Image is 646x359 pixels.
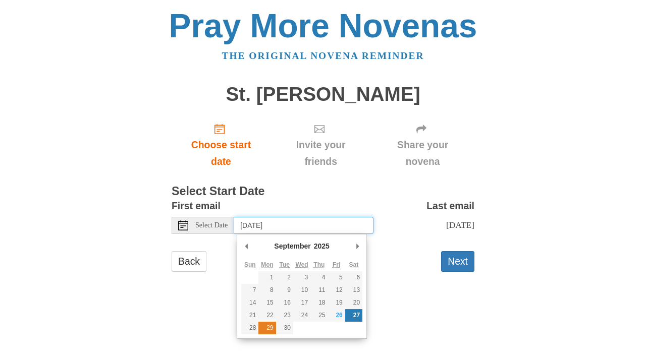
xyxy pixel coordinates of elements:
[258,271,276,284] button: 1
[241,238,251,254] button: Previous Month
[313,261,325,268] abbr: Thursday
[281,137,361,170] span: Invite your friends
[426,198,474,214] label: Last email
[310,271,328,284] button: 4
[172,84,474,105] h1: St. [PERSON_NAME]
[244,261,256,268] abbr: Sunday
[293,271,310,284] button: 3
[345,296,362,309] button: 20
[312,238,331,254] div: 2025
[293,284,310,296] button: 10
[258,296,276,309] button: 15
[172,185,474,198] h3: Select Start Date
[310,296,328,309] button: 18
[241,284,258,296] button: 7
[276,284,293,296] button: 9
[293,309,310,322] button: 24
[310,284,328,296] button: 11
[345,271,362,284] button: 6
[371,115,474,175] div: Click "Next" to confirm your start date first.
[310,309,328,322] button: 25
[258,309,276,322] button: 22
[293,296,310,309] button: 17
[381,137,464,170] span: Share your novena
[222,50,424,61] a: The original novena reminder
[195,222,228,229] span: Select Date
[328,296,345,309] button: 19
[276,271,293,284] button: 2
[241,296,258,309] button: 14
[172,198,221,214] label: First email
[328,284,345,296] button: 12
[441,251,474,272] button: Next
[258,322,276,334] button: 29
[172,115,271,175] a: Choose start date
[271,115,371,175] div: Click "Next" to confirm your start date first.
[276,309,293,322] button: 23
[352,238,362,254] button: Next Month
[328,309,345,322] button: 26
[345,309,362,322] button: 27
[328,271,345,284] button: 5
[276,322,293,334] button: 30
[273,238,312,254] div: September
[345,284,362,296] button: 13
[258,284,276,296] button: 8
[276,296,293,309] button: 16
[234,217,373,234] input: Use the arrow keys to pick a date
[241,309,258,322] button: 21
[446,220,474,230] span: [DATE]
[169,7,477,44] a: Pray More Novenas
[333,261,340,268] abbr: Friday
[241,322,258,334] button: 28
[261,261,274,268] abbr: Monday
[172,251,206,272] a: Back
[182,137,260,170] span: Choose start date
[349,261,359,268] abbr: Saturday
[280,261,290,268] abbr: Tuesday
[296,261,308,268] abbr: Wednesday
